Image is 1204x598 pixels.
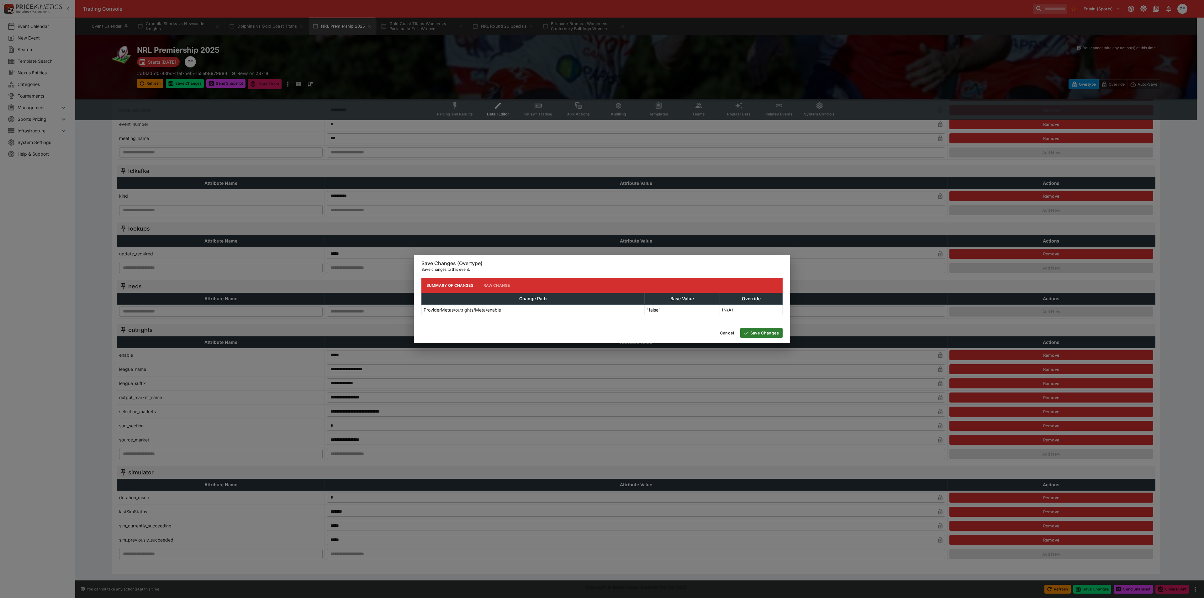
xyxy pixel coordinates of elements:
[478,278,515,293] button: Raw Change
[740,328,783,338] button: Save Changes
[644,305,720,315] td: "false"
[720,293,783,305] th: Override
[424,307,501,313] p: ProviderMetas/outrights/Meta/enable
[644,293,720,305] th: Base Value
[716,328,738,338] button: Cancel
[421,260,783,267] h6: Save Changes (Overtype)
[720,305,783,315] td: (N/A)
[422,293,645,305] th: Change Path
[421,278,478,293] button: Summary of Changes
[421,266,783,273] p: Save changes to this event.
